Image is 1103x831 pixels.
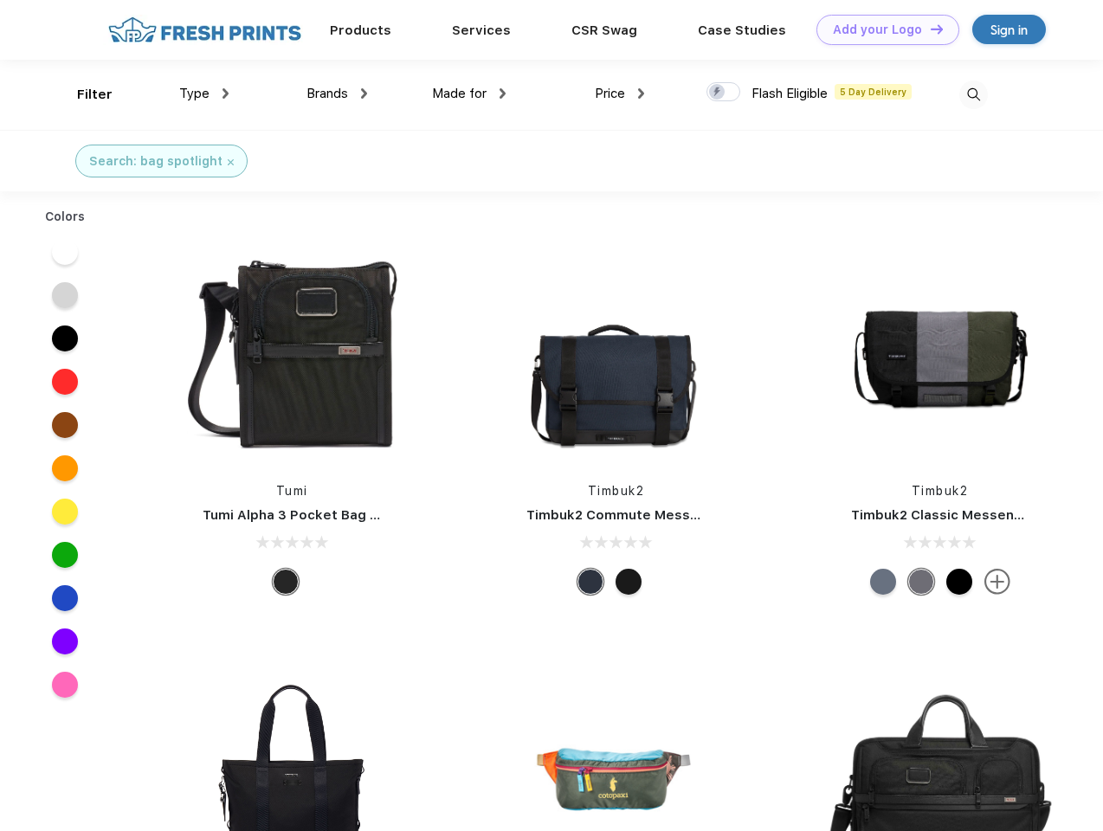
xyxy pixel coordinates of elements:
[77,85,113,105] div: Filter
[223,88,229,99] img: dropdown.png
[228,159,234,165] img: filter_cancel.svg
[273,569,299,595] div: Black
[870,569,896,595] div: Eco Lightbeam
[526,507,758,523] a: Timbuk2 Commute Messenger Bag
[103,15,306,45] img: fo%20logo%202.webp
[835,84,912,100] span: 5 Day Delivery
[89,152,223,171] div: Search: bag spotlight
[306,86,348,101] span: Brands
[330,23,391,38] a: Products
[276,484,308,498] a: Tumi
[595,86,625,101] span: Price
[959,81,988,109] img: desktop_search.svg
[912,484,969,498] a: Timbuk2
[179,86,210,101] span: Type
[588,484,645,498] a: Timbuk2
[361,88,367,99] img: dropdown.png
[833,23,922,37] div: Add your Logo
[908,569,934,595] div: Eco Army Pop
[990,20,1028,40] div: Sign in
[751,86,828,101] span: Flash Eligible
[432,86,487,101] span: Made for
[931,24,943,34] img: DT
[32,208,99,226] div: Colors
[500,88,506,99] img: dropdown.png
[638,88,644,99] img: dropdown.png
[825,235,1055,465] img: func=resize&h=266
[972,15,1046,44] a: Sign in
[851,507,1066,523] a: Timbuk2 Classic Messenger Bag
[616,569,642,595] div: Eco Black
[500,235,731,465] img: func=resize&h=266
[946,569,972,595] div: Eco Black
[177,235,407,465] img: func=resize&h=266
[984,569,1010,595] img: more.svg
[203,507,405,523] a: Tumi Alpha 3 Pocket Bag Small
[577,569,603,595] div: Eco Nautical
